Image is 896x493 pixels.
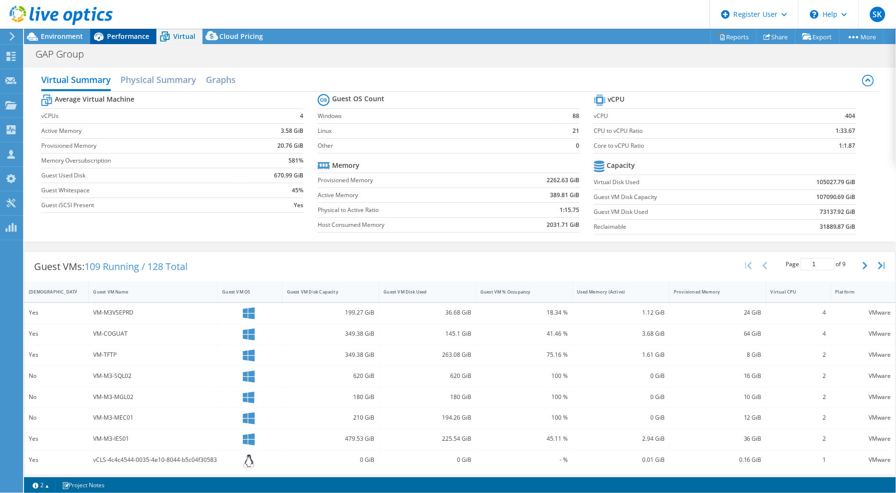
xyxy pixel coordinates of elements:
[29,412,84,423] div: No
[577,434,665,444] div: 2.94 GiB
[55,94,134,104] b: Average Virtual Machine
[480,307,568,318] div: 18.34 %
[480,350,568,360] div: 75.16 %
[836,307,891,318] div: VMware
[547,220,580,230] b: 2031.71 GiB
[84,260,188,273] span: 109 Running / 128 Total
[771,412,826,423] div: 2
[608,94,625,104] b: vCPU
[816,177,856,187] b: 105027.79 GiB
[93,350,213,360] div: VM-TFTP
[383,307,471,318] div: 36.68 GiB
[318,220,498,230] label: Host Consumed Memory
[93,329,213,339] div: VM-COGUAT
[836,392,891,402] div: VMware
[29,350,84,360] div: Yes
[771,289,814,295] div: Virtual CPU
[801,258,835,270] input: jump to page
[810,10,819,19] svg: \n
[383,371,471,381] div: 620 GiB
[287,392,375,402] div: 180 GiB
[29,371,84,381] div: No
[318,111,556,121] label: Windows
[318,176,498,185] label: Provisioned Memory
[281,126,303,136] b: 3.58 GiB
[41,141,240,151] label: Provisioned Memory
[771,434,826,444] div: 2
[219,32,263,41] span: Cloud Pricing
[41,200,240,210] label: Guest iSCSI Present
[771,371,826,381] div: 2
[206,70,236,89] h2: Graphs
[274,171,303,180] b: 670.99 GiB
[836,329,891,339] div: VMware
[480,455,568,465] div: - %
[836,455,891,465] div: VMware
[93,392,213,402] div: VM-M3-MGL02
[41,70,111,91] h2: Virtual Summary
[816,192,856,202] b: 107090.69 GiB
[287,289,363,295] div: Guest VM Disk Capacity
[288,156,303,165] b: 581%
[594,222,760,232] label: Reclaimable
[93,434,213,444] div: VM-M3-IES01
[93,289,202,295] div: Guest VM Name
[318,141,556,151] label: Other
[594,177,760,187] label: Virtual Disk Used
[277,141,303,151] b: 20.76 GiB
[41,156,240,165] label: Memory Oversubscription
[29,392,84,402] div: No
[836,289,880,295] div: Platform
[820,207,856,217] b: 73137.92 GiB
[332,161,359,170] b: Memory
[383,289,460,295] div: Guest VM Disk Used
[594,111,787,121] label: vCPU
[26,479,56,491] a: 2
[292,186,303,195] b: 45%
[771,329,826,339] div: 4
[756,29,796,44] a: Share
[674,329,762,339] div: 64 GiB
[55,479,111,491] a: Project Notes
[93,412,213,423] div: VM-M3-MEC01
[795,29,840,44] a: Export
[29,329,84,339] div: Yes
[577,307,665,318] div: 1.12 GiB
[383,350,471,360] div: 263.08 GiB
[607,161,635,170] b: Capacity
[383,455,471,465] div: 0 GiB
[771,350,826,360] div: 2
[836,371,891,381] div: VMware
[480,371,568,381] div: 100 %
[577,329,665,339] div: 3.68 GiB
[41,32,83,41] span: Environment
[383,329,471,339] div: 145.1 GiB
[577,412,665,423] div: 0 GiB
[287,307,375,318] div: 199.27 GiB
[318,205,498,215] label: Physical to Active Ratio
[287,371,375,381] div: 620 GiB
[480,329,568,339] div: 41.46 %
[41,171,240,180] label: Guest Used Disk
[287,455,375,465] div: 0 GiB
[41,186,240,195] label: Guest Whitespace
[836,434,891,444] div: VMware
[577,289,654,295] div: Used Memory (Active)
[173,32,195,41] span: Virtual
[300,111,303,121] b: 4
[294,200,303,210] b: Yes
[576,141,580,151] b: 0
[786,258,846,270] span: Page of
[41,126,240,136] label: Active Memory
[839,29,884,44] a: More
[594,192,760,202] label: Guest VM Disk Capacity
[577,350,665,360] div: 1.61 GiB
[332,94,384,104] b: Guest OS Count
[594,126,787,136] label: CPU to vCPU Ratio
[836,350,891,360] div: VMware
[550,190,580,200] b: 389.81 GiB
[560,205,580,215] b: 1:15.75
[287,412,375,423] div: 210 GiB
[820,222,856,232] b: 31889.87 GiB
[318,126,556,136] label: Linux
